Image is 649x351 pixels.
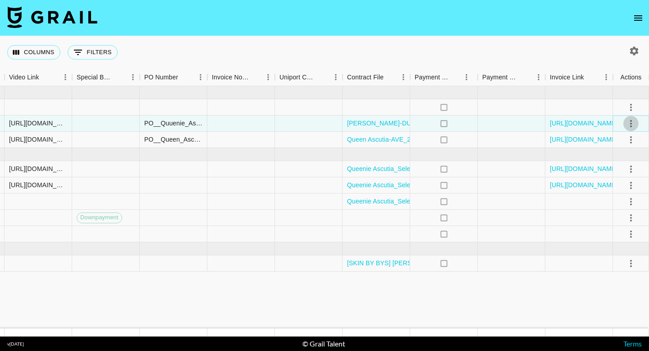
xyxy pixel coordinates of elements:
div: © Grail Talent [302,339,345,348]
div: Payment Sent [410,69,478,86]
a: [URL][DOMAIN_NAME] [550,180,618,189]
a: Queenie Ascutia_Selecta Mass Premium_KOL MOA (1).pdf [347,164,516,173]
div: PO Number [140,69,207,86]
button: Menu [532,70,545,84]
a: [URL][DOMAIN_NAME] [550,119,618,128]
a: [URL][DOMAIN_NAME] [550,164,618,173]
button: Menu [397,70,410,84]
a: Queen Ascutia-AVE_2504_TTCLP_AVEENO PH_APR.pdf [347,135,513,144]
div: Payment Sent [415,69,450,86]
div: v [DATE] [7,341,24,347]
button: Sort [316,71,329,83]
div: PO__Queen_Ascutia_01 [144,135,202,144]
div: Uniport Contact Email [279,69,316,86]
button: select merge strategy [623,162,639,177]
a: [URL][DOMAIN_NAME] [550,135,618,144]
div: Special Booking Type [72,69,140,86]
button: select merge strategy [623,100,639,115]
div: Invoice Link [545,69,613,86]
button: Menu [261,70,275,84]
div: Invoice Link [550,69,584,86]
div: Video Link [9,69,39,86]
button: select merge strategy [623,132,639,148]
button: Menu [126,70,140,84]
div: https://www.tiktok.com/@qascutia/video/7523173580570463506?lang=en [9,164,67,173]
button: Menu [460,70,473,84]
div: https://www.tiktok.com/@qascutia/video/7512436400088763668?_r=1&_t=ZS-8wx2bphHBaa [9,119,67,128]
button: Sort [584,71,597,83]
button: Sort [39,71,52,83]
div: Contract File [343,69,410,86]
a: Terms [623,339,642,348]
button: Menu [194,70,207,84]
button: select merge strategy [623,116,639,131]
div: Invoice Notes [212,69,249,86]
button: Menu [329,70,343,84]
div: Special Booking Type [77,69,114,86]
button: select merge strategy [623,194,639,209]
a: [SKIN BY BYS] [PERSON_NAME] - Retisome Campaign - 2025 MOA (1).pdf [347,259,566,268]
button: Sort [249,71,261,83]
div: Actions [613,69,649,86]
img: Grail Talent [7,6,97,28]
div: Actions [621,69,642,86]
button: open drawer [629,9,647,27]
div: Invoice Notes [207,69,275,86]
a: [PERSON_NAME]-DUJ_2505_TTCO_6.6._MAY_DUJOSOO_PH.pdf [347,119,543,128]
a: Queenie Ascutia_Selecta Mass Premium_KOL MOA (1).pdf [347,180,516,189]
div: Uniport Contact Email [275,69,343,86]
button: select merge strategy [623,210,639,226]
button: Sort [178,71,191,83]
div: Payment Sent Date [482,69,519,86]
div: PO__Quuenie_Ascutia_01 [144,119,202,128]
button: select merge strategy [623,226,639,242]
span: Downpayment [77,213,122,222]
a: Queenie Ascutia_Selecta Mass Premium_KOL MOA (1).pdf [347,197,516,206]
div: PO Number [144,69,178,86]
button: Show filters [68,45,118,60]
button: Sort [519,71,532,83]
button: Menu [59,70,72,84]
div: Video Link [5,69,72,86]
div: https://www.tiktok.com/@qascutia/video/7528633726901718280?_r=1&_t=ZS-8yCSdA8zxvr [9,180,67,189]
button: Select columns [7,45,60,60]
div: https://www.tiktok.com/@qascutia/video/7516866565036313876?_r=1&_t=ZS-8xHKjesHGAz [9,135,67,144]
button: select merge strategy [623,178,639,193]
button: Menu [599,70,613,84]
button: Sort [450,71,462,83]
div: Payment Sent Date [478,69,545,86]
button: Sort [384,71,396,83]
button: Sort [114,71,126,83]
button: select merge strategy [623,256,639,271]
div: Contract File [347,69,384,86]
